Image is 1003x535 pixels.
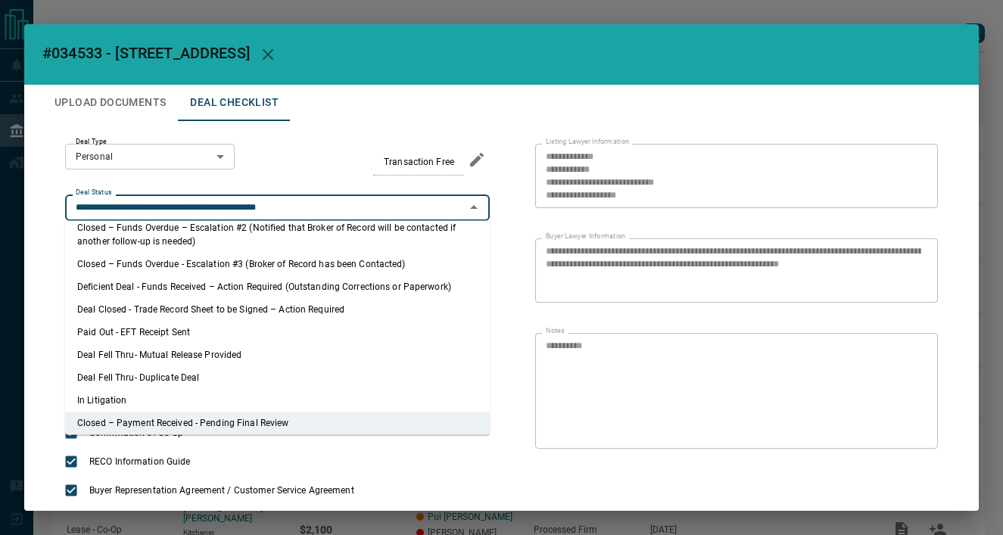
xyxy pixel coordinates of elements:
[65,217,490,254] li: Closed – Funds Overdue – Escalation #2 (Notified that Broker of Record will be contacted if anoth...
[76,188,111,198] label: Deal Status
[65,299,490,322] li: Deal Closed - Trade Record Sheet to be Signed – Action Required
[65,412,490,435] li: Closed – Payment Received - Pending Final Review
[65,276,490,299] li: Deficient Deal - Funds Received – Action Required (Outstanding Corrections or Paperwork)
[42,44,250,62] span: #034533 - [STREET_ADDRESS]
[464,147,490,173] button: edit
[546,137,629,147] label: Listing Lawyer Information
[65,367,490,390] li: Deal Fell Thru- Duplicate Deal
[86,455,194,468] span: RECO Information Guide
[546,232,626,241] label: Buyer Lawyer Information
[76,137,107,147] label: Deal Type
[546,245,921,297] textarea: text field
[65,254,490,276] li: Closed – Funds Overdue - Escalation #3 (Broker of Record has been Contacted)
[178,85,291,121] button: Deal Checklist
[65,390,490,412] li: In Litigation
[546,326,564,336] label: Notes
[65,144,235,170] div: Personal
[65,322,490,344] li: Paid Out - EFT Receipt Sent
[42,85,178,121] button: Upload Documents
[463,197,484,218] button: Close
[65,344,490,367] li: Deal Fell Thru- Mutual Release Provided
[546,340,921,443] textarea: text field
[86,484,358,497] span: Buyer Representation Agreement / Customer Service Agreement
[546,151,921,202] textarea: text field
